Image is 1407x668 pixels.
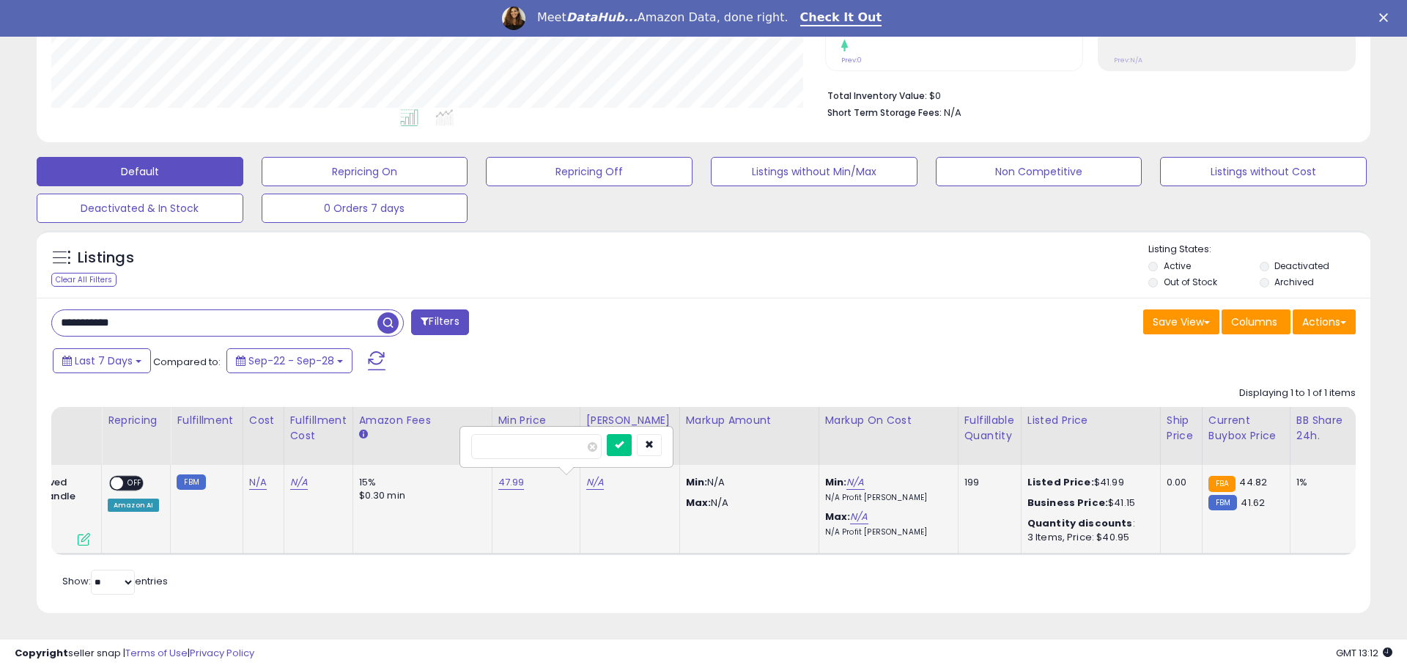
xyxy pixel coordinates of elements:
strong: Max: [686,496,712,510]
div: $41.99 [1027,476,1149,489]
small: Prev: 0 [841,56,862,65]
div: Fulfillable Quantity [964,413,1015,444]
small: FBM [1208,495,1237,510]
a: N/A [846,475,864,490]
button: Repricing Off [486,157,693,186]
span: Sep-22 - Sep-28 [248,353,334,368]
div: Current Buybox Price [1208,413,1284,444]
button: Non Competitive [936,157,1142,186]
label: Active [1164,260,1191,272]
span: 44.82 [1239,475,1267,489]
div: 1% [1296,476,1345,489]
div: Cost [249,413,278,428]
div: Markup Amount [686,413,813,428]
button: Listings without Cost [1160,157,1367,186]
b: Total Inventory Value: [827,89,927,102]
a: N/A [850,510,868,524]
div: Close [1379,13,1394,22]
button: Last 7 Days [53,348,151,373]
a: N/A [586,475,604,490]
div: : [1027,517,1149,530]
small: Amazon Fees. [359,428,368,441]
div: Listed Price [1027,413,1154,428]
div: 15% [359,476,481,489]
div: Min Price [498,413,574,428]
a: N/A [249,475,267,490]
img: Profile image for Georgie [502,7,525,30]
div: [PERSON_NAME] [586,413,673,428]
button: Listings without Min/Max [711,157,917,186]
div: Ship Price [1167,413,1196,444]
span: Compared to: [153,355,221,369]
b: Max: [825,510,851,524]
button: Repricing On [262,157,468,186]
span: 41.62 [1241,496,1265,510]
span: Columns [1231,315,1277,329]
div: Clear All Filters [51,273,117,287]
b: Min: [825,475,847,489]
a: N/A [290,475,308,490]
span: OFF [123,477,147,490]
span: N/A [944,106,961,120]
button: Columns [1222,309,1290,334]
div: $0.30 min [359,489,481,502]
b: Listed Price: [1027,475,1094,489]
p: N/A Profit [PERSON_NAME] [825,527,947,537]
div: 3 Items, Price: $40.95 [1027,531,1149,544]
div: 0.00 [1167,476,1191,489]
div: Displaying 1 to 1 of 1 items [1239,386,1356,400]
div: Amazon AI [108,499,159,512]
p: N/A [686,496,808,510]
div: Repricing [108,413,164,428]
small: FBM [177,474,205,490]
div: BB Share 24h. [1296,413,1350,444]
p: Listing States: [1148,243,1370,257]
button: Save View [1143,309,1219,334]
strong: Copyright [15,646,68,660]
span: Show: entries [62,574,168,588]
div: Fulfillment Cost [290,413,347,444]
div: seller snap | | [15,647,254,661]
p: N/A [686,476,808,489]
label: Deactivated [1274,260,1329,272]
button: Default [37,157,243,186]
h5: Listings [78,248,134,268]
button: Deactivated & In Stock [37,194,243,223]
strong: Min: [686,475,708,489]
div: Fulfillment [177,413,236,428]
div: Meet Amazon Data, done right. [537,10,789,25]
b: Quantity discounts [1027,516,1133,530]
li: $0 [827,86,1345,103]
a: 47.99 [498,475,525,490]
div: 199 [964,476,1010,489]
i: DataHub... [566,10,638,24]
span: Last 7 Days [75,353,133,368]
div: Markup on Cost [825,413,952,428]
b: Business Price: [1027,496,1108,510]
a: Terms of Use [125,646,188,660]
div: $41.15 [1027,496,1149,510]
button: Filters [411,309,468,335]
a: Privacy Policy [190,646,254,660]
span: 2025-10-6 13:12 GMT [1336,646,1392,660]
p: N/A Profit [PERSON_NAME] [825,493,947,503]
a: Check It Out [800,10,882,26]
button: Actions [1293,309,1356,334]
button: 0 Orders 7 days [262,194,468,223]
label: Archived [1274,276,1314,288]
small: FBA [1208,476,1236,492]
b: Short Term Storage Fees: [827,106,942,119]
div: Amazon Fees [359,413,486,428]
th: The percentage added to the cost of goods (COGS) that forms the calculator for Min & Max prices. [819,407,958,465]
label: Out of Stock [1164,276,1217,288]
small: Prev: N/A [1114,56,1142,65]
button: Sep-22 - Sep-28 [226,348,352,373]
